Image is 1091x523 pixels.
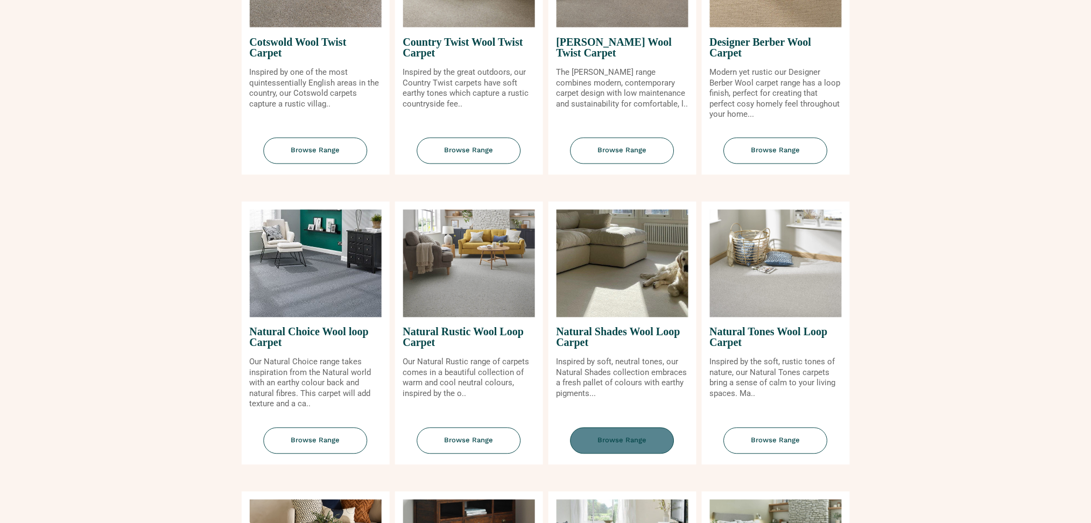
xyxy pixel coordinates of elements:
[250,357,382,410] p: Our Natural Choice range takes inspiration from the Natural world with an earthy colour back and ...
[710,27,842,67] span: Designer Berber Wool Carpet
[403,27,535,67] span: Country Twist Wool Twist Carpet
[557,317,688,357] span: Natural Shades Wool Loop Carpet
[548,428,696,465] a: Browse Range
[264,428,368,454] span: Browse Range
[710,210,842,317] img: Natural Tones Wool Loop Carpet
[702,138,850,175] a: Browse Range
[557,27,688,67] span: [PERSON_NAME] Wool Twist Carpet
[242,428,390,465] a: Browse Range
[724,428,828,454] span: Browse Range
[403,357,535,399] p: Our Natural Rustic range of carpets comes in a beautiful collection of warm and cool neutral colo...
[557,357,688,399] p: Inspired by soft, neutral tones, our Natural Shades collection embraces a fresh pallet of colours...
[250,317,382,357] span: Natural Choice Wool loop Carpet
[557,67,688,109] p: The [PERSON_NAME] range combines modern, contemporary carpet design with low maintenance and sust...
[395,428,543,465] a: Browse Range
[724,138,828,164] span: Browse Range
[403,317,535,357] span: Natural Rustic Wool Loop Carpet
[250,67,382,109] p: Inspired by one of the most quintessentially English areas in the country, our Cotswold carpets c...
[403,67,535,109] p: Inspired by the great outdoors, our Country Twist carpets have soft earthy tones which capture a ...
[571,428,674,454] span: Browse Range
[710,357,842,399] p: Inspired by the soft, rustic tones of nature, our Natural Tones carpets bring a sense of calm to ...
[417,138,521,164] span: Browse Range
[702,428,850,465] a: Browse Range
[403,210,535,317] img: Natural Rustic Wool Loop Carpet
[264,138,368,164] span: Browse Range
[242,138,390,175] a: Browse Range
[417,428,521,454] span: Browse Range
[710,67,842,120] p: Modern yet rustic our Designer Berber Wool carpet range has a loop finish, perfect for creating t...
[250,27,382,67] span: Cotswold Wool Twist Carpet
[710,317,842,357] span: Natural Tones Wool Loop Carpet
[395,138,543,175] a: Browse Range
[548,138,696,175] a: Browse Range
[250,210,382,317] img: Natural Choice Wool loop Carpet
[557,210,688,317] img: Natural Shades Wool Loop Carpet
[571,138,674,164] span: Browse Range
